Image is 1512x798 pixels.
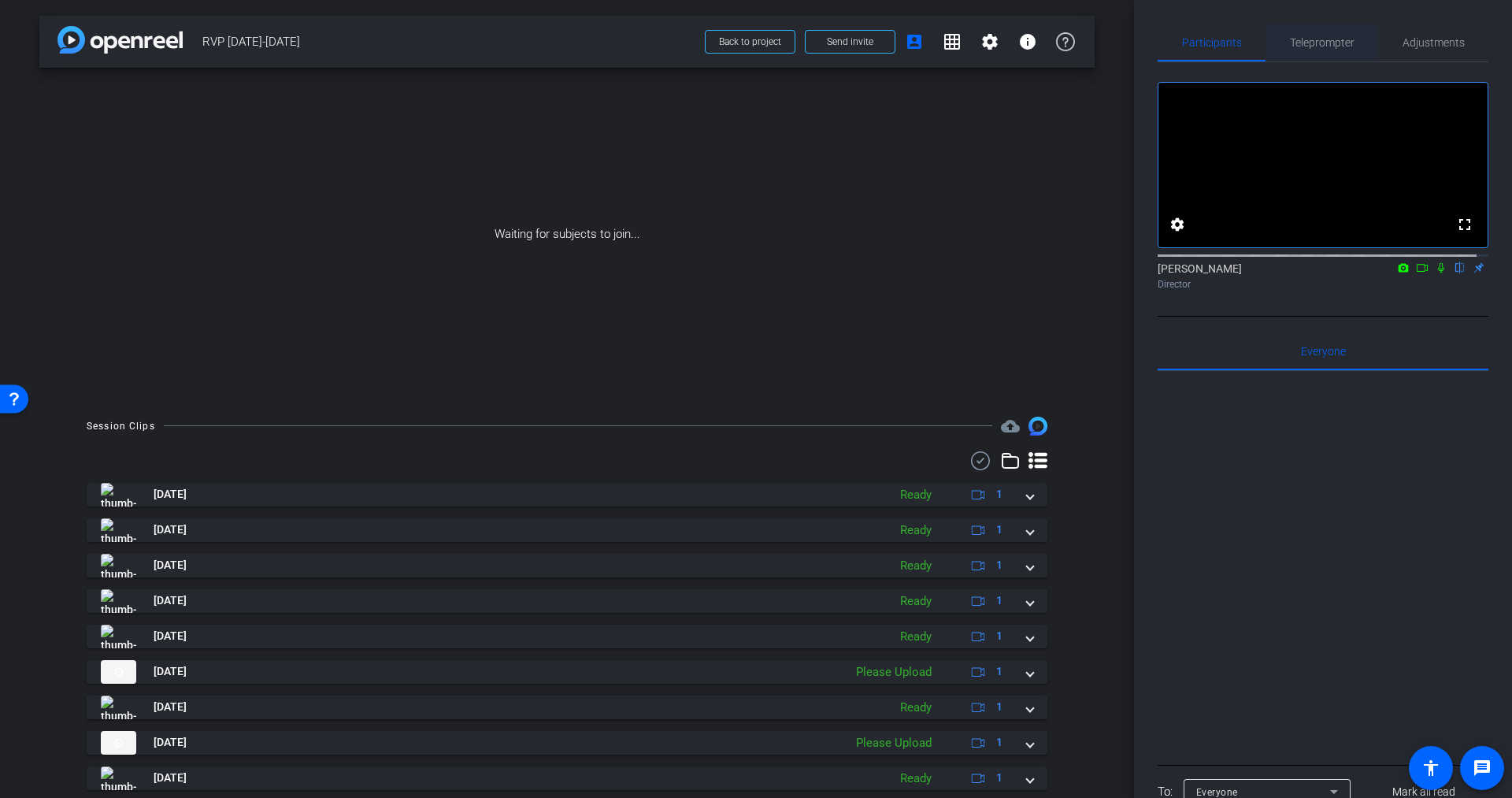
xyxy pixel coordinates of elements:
[154,734,187,751] span: [DATE]
[719,36,781,47] span: Back to project
[827,35,873,48] span: Send invite
[202,26,695,58] span: RVP [DATE]-[DATE]
[1455,215,1474,234] mat-icon: fullscreen
[1290,37,1354,48] span: Teleprompter
[892,628,939,646] div: Ready
[1182,37,1242,48] span: Participants
[39,68,1095,401] div: Waiting for subjects to join...
[87,418,155,434] div: Session Clips
[101,518,136,542] img: thumb-nail
[1028,417,1047,436] img: Session clips
[996,628,1002,644] span: 1
[996,770,1002,786] span: 1
[154,557,187,573] span: [DATE]
[101,660,136,684] img: thumb-nail
[154,521,187,538] span: [DATE]
[848,734,939,752] div: Please Upload
[892,592,939,611] div: Ready
[101,589,136,613] img: thumb-nail
[805,30,895,54] button: Send invite
[87,483,1047,507] mat-expansion-panel-header: thumb-nail[DATE]Ready1
[154,486,187,503] span: [DATE]
[892,521,939,540] div: Ready
[1196,787,1238,798] span: Everyone
[996,486,1002,503] span: 1
[1018,32,1037,51] mat-icon: info
[87,660,1047,684] mat-expansion-panel-header: thumb-nail[DATE]Please Upload1
[87,766,1047,790] mat-expansion-panel-header: thumb-nail[DATE]Ready1
[101,766,136,790] img: thumb-nail
[705,30,795,54] button: Back to project
[101,696,136,719] img: thumb-nail
[1168,215,1187,234] mat-icon: settings
[87,696,1047,719] mat-expansion-panel-header: thumb-nail[DATE]Ready1
[87,554,1047,577] mat-expansion-panel-header: thumb-nail[DATE]Ready1
[1001,417,1020,436] span: Destinations for your clips
[892,486,939,504] div: Ready
[57,26,183,54] img: app-logo
[87,518,1047,542] mat-expansion-panel-header: thumb-nail[DATE]Ready1
[1158,277,1488,291] div: Director
[943,32,962,51] mat-icon: grid_on
[892,557,939,575] div: Ready
[101,731,136,755] img: thumb-nail
[154,663,187,680] span: [DATE]
[1451,260,1469,274] mat-icon: flip
[154,770,187,786] span: [DATE]
[154,592,187,609] span: [DATE]
[87,625,1047,648] mat-expansion-panel-header: thumb-nail[DATE]Ready1
[1301,346,1346,357] span: Everyone
[1001,417,1020,436] mat-icon: cloud_upload
[996,699,1002,715] span: 1
[87,731,1047,755] mat-expansion-panel-header: thumb-nail[DATE]Please Upload1
[980,32,999,51] mat-icon: settings
[154,699,187,715] span: [DATE]
[154,628,187,644] span: [DATE]
[905,32,924,51] mat-icon: account_box
[892,699,939,717] div: Ready
[996,557,1002,573] span: 1
[996,734,1002,751] span: 1
[87,589,1047,613] mat-expansion-panel-header: thumb-nail[DATE]Ready1
[996,663,1002,680] span: 1
[1473,759,1492,778] mat-icon: message
[101,554,136,577] img: thumb-nail
[1403,37,1465,48] span: Adjustments
[996,592,1002,609] span: 1
[848,663,939,681] div: Please Upload
[101,625,136,648] img: thumb-nail
[892,770,939,788] div: Ready
[1158,261,1488,291] div: [PERSON_NAME]
[101,483,136,507] img: thumb-nail
[1421,759,1440,778] mat-icon: accessibility
[996,521,1002,538] span: 1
